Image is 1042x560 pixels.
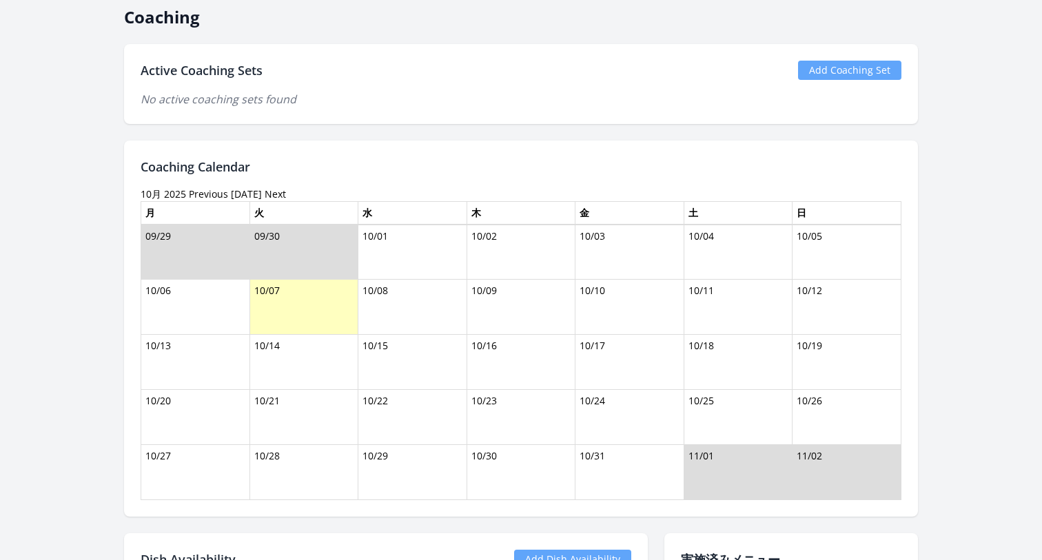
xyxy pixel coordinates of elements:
[575,390,684,445] td: 10/24
[793,225,901,280] td: 10/05
[189,187,228,200] a: Previous
[575,225,684,280] td: 10/03
[141,187,186,200] time: 10月 2025
[231,187,262,200] a: [DATE]
[467,445,575,500] td: 10/30
[684,390,793,445] td: 10/25
[575,280,684,335] td: 10/10
[684,225,793,280] td: 10/04
[141,91,901,107] p: No active coaching sets found
[358,390,467,445] td: 10/22
[358,445,467,500] td: 10/29
[141,390,250,445] td: 10/20
[684,445,793,500] td: 11/01
[141,280,250,335] td: 10/06
[141,157,901,176] h2: Coaching Calendar
[358,201,467,225] th: 水
[141,201,250,225] th: 月
[249,445,358,500] td: 10/28
[141,335,250,390] td: 10/13
[249,225,358,280] td: 09/30
[249,335,358,390] td: 10/14
[265,187,286,200] a: Next
[793,335,901,390] td: 10/19
[249,280,358,335] td: 10/07
[793,201,901,225] th: 日
[575,445,684,500] td: 10/31
[575,201,684,225] th: 金
[467,390,575,445] td: 10/23
[684,201,793,225] th: 土
[798,61,901,80] a: Add Coaching Set
[793,390,901,445] td: 10/26
[684,280,793,335] td: 10/11
[358,225,467,280] td: 10/01
[141,225,250,280] td: 09/29
[467,280,575,335] td: 10/09
[249,390,358,445] td: 10/21
[467,201,575,225] th: 木
[141,61,263,80] h2: Active Coaching Sets
[684,335,793,390] td: 10/18
[793,280,901,335] td: 10/12
[358,280,467,335] td: 10/08
[467,225,575,280] td: 10/02
[249,201,358,225] th: 火
[467,335,575,390] td: 10/16
[793,445,901,500] td: 11/02
[575,335,684,390] td: 10/17
[358,335,467,390] td: 10/15
[141,445,250,500] td: 10/27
